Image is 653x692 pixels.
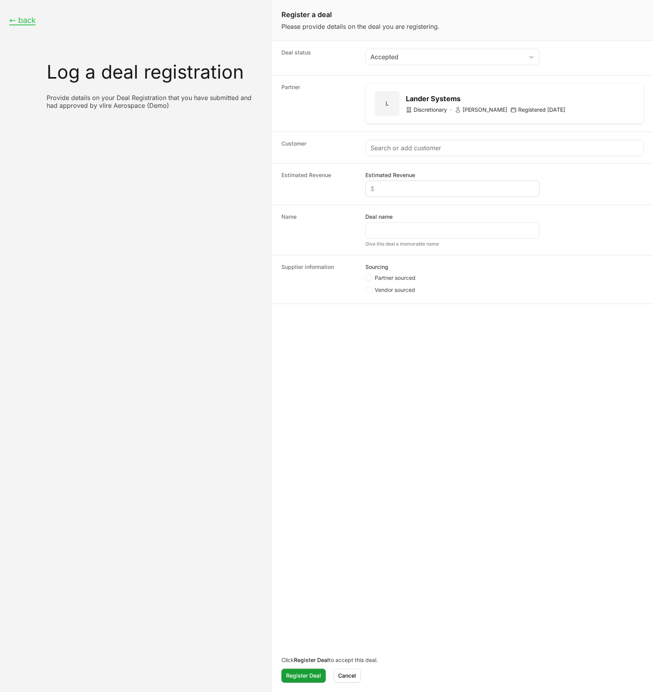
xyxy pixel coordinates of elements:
[294,657,329,663] b: Register Deal
[281,49,356,67] dt: Deal status
[365,263,388,271] legend: Sourcing
[375,274,416,282] span: Partner sourced
[281,140,356,155] dt: Customer
[338,671,356,680] span: Cancel
[281,9,644,20] h1: Register a deal
[450,106,452,114] span: ·
[47,63,263,81] h1: Log a deal registration
[286,671,321,680] span: Register Deal
[406,93,565,104] h2: Lander Systems
[370,52,524,61] div: Accepted
[365,171,415,179] label: Estimated Revenue
[375,286,415,294] span: Vendor sourced
[281,171,356,197] dt: Estimated Revenue
[281,656,644,664] p: Click to accept this deal.
[281,83,356,124] dt: Partner
[272,41,653,304] dl: Create activity form
[281,669,326,683] button: Register Deal
[47,94,263,109] p: Provide details on your Deal Registration that you have submitted and had approved by vlire Aeros...
[281,263,356,296] dt: Supplier information
[370,143,639,153] input: Search or add customer
[281,213,356,247] dt: Name
[406,106,447,114] p: Discretionary
[281,22,644,31] p: Please provide details on the deal you are registering.
[333,669,361,683] button: Cancel
[366,49,539,65] button: Accepted
[365,213,393,221] label: Deal name
[370,184,534,193] input: $
[365,241,540,247] div: Give this deal a memorable name
[375,91,400,116] div: L
[9,16,36,25] button: ← back
[455,106,507,114] p: [PERSON_NAME]
[510,106,565,114] p: Registered [DATE]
